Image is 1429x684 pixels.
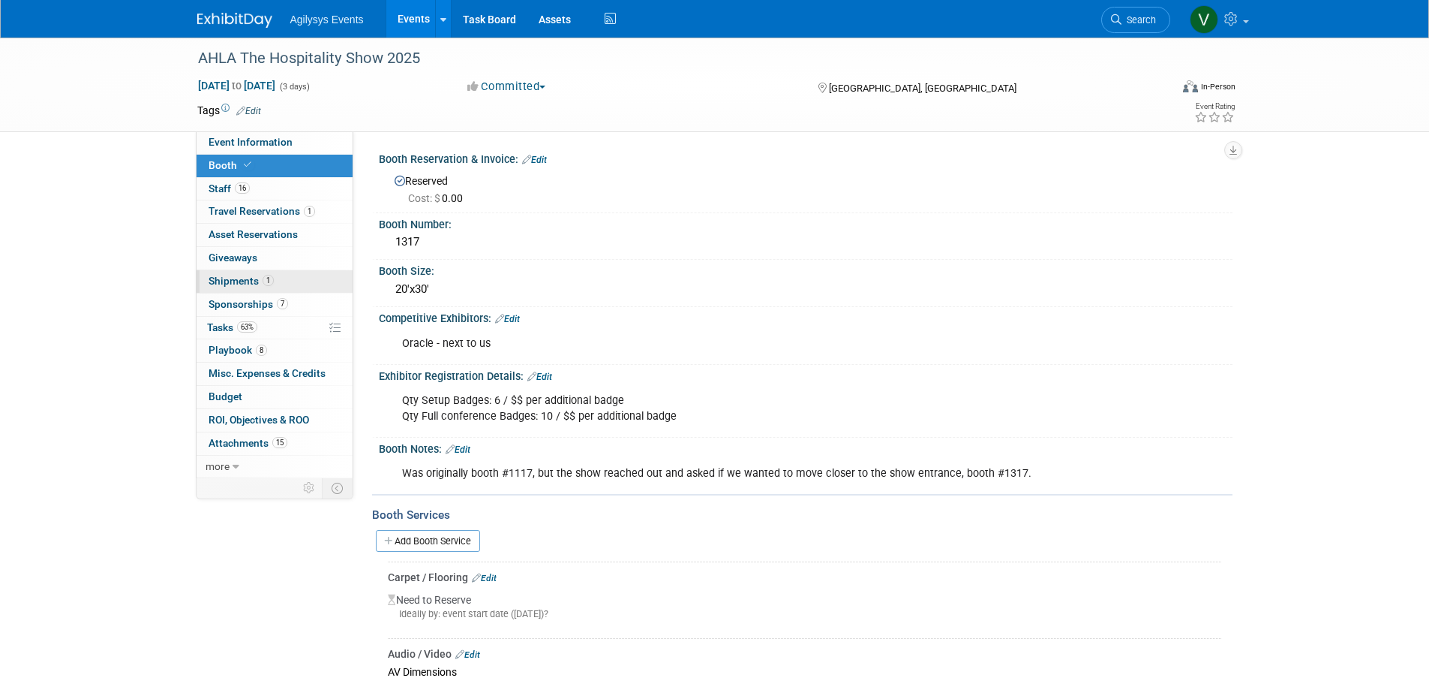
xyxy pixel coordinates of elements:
[455,649,480,660] a: Edit
[197,386,353,408] a: Budget
[197,131,353,154] a: Event Information
[392,329,1067,359] div: Oracle - next to us
[408,192,442,204] span: Cost: $
[390,278,1221,301] div: 20'x30'
[197,224,353,246] a: Asset Reservations
[197,432,353,455] a: Attachments15
[446,444,470,455] a: Edit
[209,205,315,217] span: Travel Reservations
[197,270,353,293] a: Shipments1
[209,390,242,402] span: Budget
[197,200,353,223] a: Travel Reservations1
[209,182,250,194] span: Staff
[206,460,230,472] span: more
[209,344,267,356] span: Playbook
[495,314,520,324] a: Edit
[209,437,287,449] span: Attachments
[408,192,469,204] span: 0.00
[462,79,551,95] button: Committed
[209,159,254,171] span: Booth
[272,437,287,448] span: 15
[290,14,364,26] span: Agilysys Events
[527,372,552,382] a: Edit
[388,585,1221,633] div: Need to Reserve
[197,294,353,316] a: Sponsorships7
[372,507,1232,523] div: Booth Services
[256,345,267,356] span: 8
[390,170,1221,206] div: Reserved
[209,228,298,240] span: Asset Reservations
[197,79,276,92] span: [DATE] [DATE]
[277,298,288,309] span: 7
[197,13,272,28] img: ExhibitDay
[1121,14,1156,26] span: Search
[388,661,1221,682] div: AV Dimensions
[379,438,1232,457] div: Booth Notes:
[197,155,353,177] a: Booth
[388,607,1221,621] div: Ideally by: event start date ([DATE])?
[472,573,497,583] a: Edit
[209,252,257,264] span: Giveaways
[1194,103,1235,110] div: Event Rating
[197,247,353,270] a: Giveaways
[209,136,293,148] span: Event Information
[235,182,250,194] span: 16
[1082,78,1236,101] div: Event Format
[392,459,1067,489] div: Was originally booth #1117, but the show reached out and asked if we wanted to move closer to the...
[522,155,547,165] a: Edit
[236,106,261,116] a: Edit
[237,321,257,333] span: 63%
[209,367,326,379] span: Misc. Expenses & Credits
[304,206,315,217] span: 1
[209,414,309,426] span: ROI, Objectives & ROO
[197,317,353,339] a: Tasks63%
[197,409,353,432] a: ROI, Objectives & ROO
[379,148,1232,167] div: Booth Reservation & Invoice:
[296,478,323,498] td: Personalize Event Tab Strip
[197,339,353,362] a: Playbook8
[388,570,1221,585] div: Carpet / Flooring
[230,80,244,92] span: to
[379,307,1232,327] div: Competitive Exhibitors:
[376,530,480,552] a: Add Booth Service
[1183,80,1198,92] img: Format-Inperson.png
[209,275,274,287] span: Shipments
[1101,7,1170,33] a: Search
[197,363,353,385] a: Misc. Expenses & Credits
[197,456,353,478] a: more
[392,386,1067,431] div: Qty Setup Badges: 6 / $$ per additional badge Qty Full conference Badges: 10 / $$ per additional ...
[379,213,1232,232] div: Booth Number:
[263,275,274,286] span: 1
[829,83,1016,94] span: [GEOGRAPHIC_DATA], [GEOGRAPHIC_DATA]
[1200,81,1235,92] div: In-Person
[379,260,1232,279] div: Booth Size:
[207,321,257,333] span: Tasks
[197,178,353,200] a: Staff16
[197,103,261,118] td: Tags
[1190,5,1218,34] img: Vaitiare Munoz
[388,646,1221,661] div: Audio / Video
[193,45,1148,72] div: AHLA The Hospitality Show 2025
[379,365,1232,384] div: Exhibitor Registration Details:
[209,298,288,310] span: Sponsorships
[322,478,353,498] td: Toggle Event Tabs
[278,82,310,92] span: (3 days)
[390,231,1221,254] div: 1317
[244,161,251,169] i: Booth reservation complete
